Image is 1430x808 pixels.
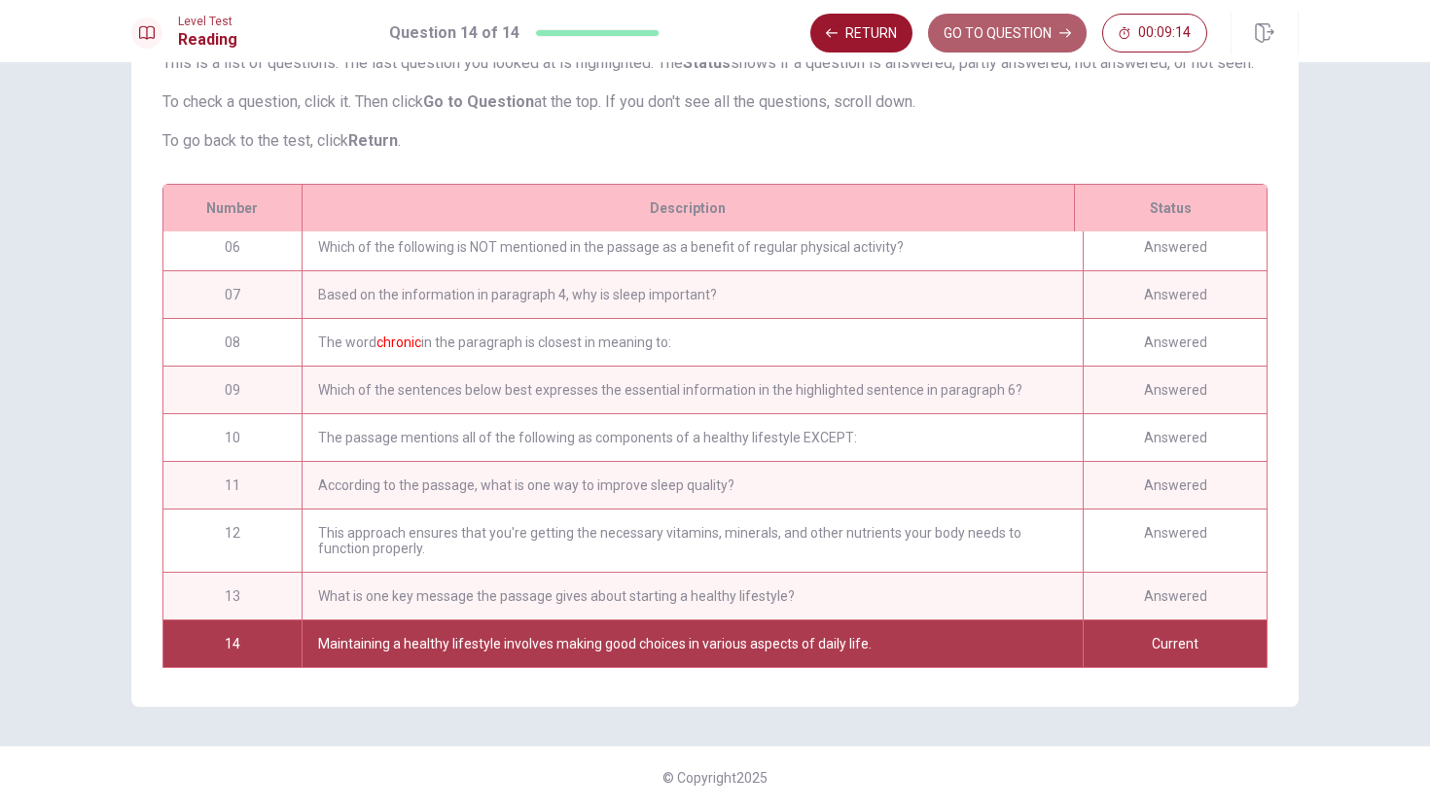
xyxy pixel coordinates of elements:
[302,620,1083,667] div: Maintaining a healthy lifestyle involves making good choices in various aspects of daily life.
[683,53,731,72] strong: Status
[1138,25,1191,41] span: 00:09:14
[302,414,1083,461] div: The passage mentions all of the following as components of a healthy lifestyle EXCEPT:
[810,14,912,53] button: Return
[1102,14,1207,53] button: 00:09:14
[1083,271,1267,318] div: Answered
[1083,462,1267,509] div: Answered
[302,185,1074,231] div: Description
[1083,620,1267,667] div: Current
[1083,367,1267,413] div: Answered
[302,319,1083,366] div: The word in the paragraph is closest in meaning to:
[163,319,302,366] div: 08
[1083,509,1267,572] div: Answered
[163,573,302,619] div: 13
[928,14,1087,53] button: GO TO QUESTION
[1083,319,1267,366] div: Answered
[1074,185,1267,231] div: Status
[302,367,1083,413] div: Which of the sentences below best expresses the essential information in the highlighted sentence...
[163,414,302,461] div: 10
[163,271,302,318] div: 07
[302,509,1083,572] div: This approach ensures that you're getting the necessary vitamins, minerals, and other nutrients y...
[163,620,302,667] div: 14
[178,15,237,28] span: Level Test
[178,28,237,52] h1: Reading
[302,224,1083,270] div: Which of the following is NOT mentioned in the passage as a benefit of regular physical activity?
[163,367,302,413] div: 09
[389,21,519,45] h1: Question 14 of 14
[1083,573,1267,619] div: Answered
[302,573,1083,619] div: What is one key message the passage gives about starting a healthy lifestyle?
[162,52,1268,75] p: This is a list of questions. The last question you looked at is highlighted. The shows if a quest...
[348,131,398,150] strong: Return
[1083,224,1267,270] div: Answered
[302,271,1083,318] div: Based on the information in paragraph 4, why is sleep important?
[423,92,534,111] strong: Go to Question
[376,334,421,350] font: chronic
[163,462,302,509] div: 11
[162,90,1268,114] p: To check a question, click it. Then click at the top. If you don't see all the questions, scroll ...
[662,770,768,786] span: © Copyright 2025
[162,129,1268,153] p: To go back to the test, click .
[163,185,302,231] div: Number
[163,509,302,572] div: 12
[1083,414,1267,461] div: Answered
[302,462,1083,509] div: According to the passage, what is one way to improve sleep quality?
[163,224,302,270] div: 06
